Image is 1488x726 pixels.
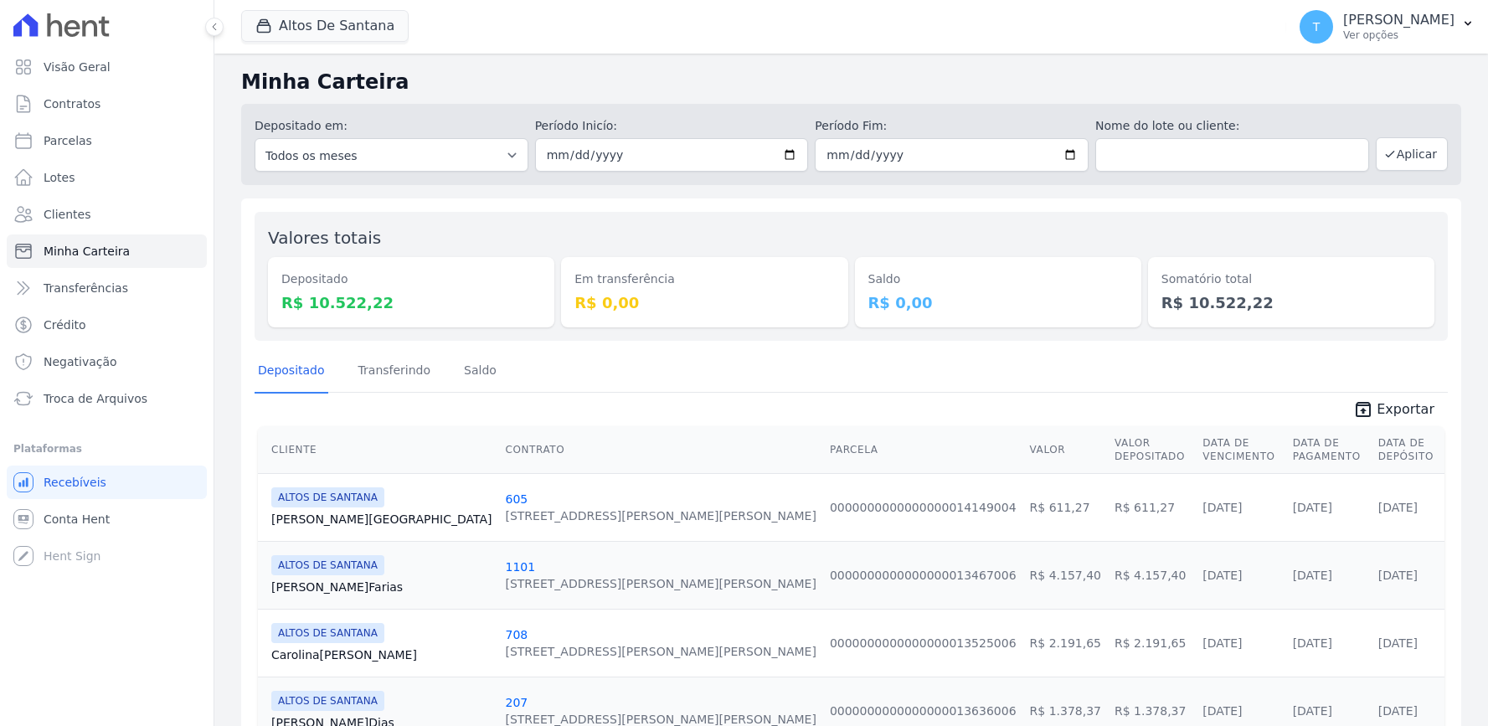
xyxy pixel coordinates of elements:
a: Visão Geral [7,50,207,84]
a: [DATE] [1378,569,1418,582]
a: [DATE] [1378,636,1418,650]
span: Conta Hent [44,511,110,528]
a: Lotes [7,161,207,194]
a: Saldo [461,350,500,394]
dd: R$ 0,00 [574,291,834,314]
a: 0000000000000000013467006 [830,569,1017,582]
label: Depositado em: [255,119,348,132]
a: [DATE] [1378,501,1418,514]
div: [STREET_ADDRESS][PERSON_NAME][PERSON_NAME] [505,507,816,524]
dd: R$ 0,00 [868,291,1128,314]
span: T [1313,21,1321,33]
span: Visão Geral [44,59,111,75]
label: Período Inicío: [535,117,809,135]
a: Negativação [7,345,207,378]
a: [DATE] [1202,501,1242,514]
div: Plataformas [13,439,200,459]
dt: Saldo [868,270,1128,288]
span: ALTOS DE SANTANA [271,487,384,507]
a: 708 [505,628,528,641]
span: Clientes [44,206,90,223]
dd: R$ 10.522,22 [1161,291,1421,314]
dd: R$ 10.522,22 [281,291,541,314]
a: [PERSON_NAME][GEOGRAPHIC_DATA] [271,511,492,528]
h2: Minha Carteira [241,67,1461,97]
a: Recebíveis [7,466,207,499]
th: Valor [1023,426,1108,474]
th: Parcela [823,426,1023,474]
dt: Somatório total [1161,270,1421,288]
a: [DATE] [1202,704,1242,718]
th: Cliente [258,426,498,474]
a: 0000000000000000013636006 [830,704,1017,718]
th: Data de Vencimento [1196,426,1285,474]
div: [STREET_ADDRESS][PERSON_NAME][PERSON_NAME] [505,643,816,660]
a: Crédito [7,308,207,342]
span: ALTOS DE SANTANA [271,623,384,643]
button: Aplicar [1376,137,1448,171]
div: [STREET_ADDRESS][PERSON_NAME][PERSON_NAME] [505,575,816,592]
a: 0000000000000000014149004 [830,501,1017,514]
a: [DATE] [1293,569,1332,582]
span: ALTOS DE SANTANA [271,555,384,575]
a: unarchive Exportar [1340,399,1448,423]
td: R$ 611,27 [1023,473,1108,541]
td: R$ 4.157,40 [1108,541,1196,609]
label: Período Fim: [815,117,1089,135]
a: Minha Carteira [7,234,207,268]
a: [DATE] [1293,704,1332,718]
a: Conta Hent [7,502,207,536]
th: Data de Pagamento [1286,426,1372,474]
a: [DATE] [1293,501,1332,514]
span: Contratos [44,95,100,112]
a: Transferindo [355,350,435,394]
td: R$ 2.191,65 [1108,609,1196,677]
i: unarchive [1353,399,1373,420]
th: Valor Depositado [1108,426,1196,474]
a: [DATE] [1378,704,1418,718]
a: Clientes [7,198,207,231]
span: ALTOS DE SANTANA [271,691,384,711]
a: Troca de Arquivos [7,382,207,415]
a: Parcelas [7,124,207,157]
td: R$ 4.157,40 [1023,541,1108,609]
p: [PERSON_NAME] [1343,12,1455,28]
a: 0000000000000000013525006 [830,636,1017,650]
button: Altos De Santana [241,10,409,42]
a: Carolina[PERSON_NAME] [271,646,492,663]
td: R$ 2.191,65 [1023,609,1108,677]
a: [DATE] [1202,636,1242,650]
span: Troca de Arquivos [44,390,147,407]
a: [DATE] [1202,569,1242,582]
p: Ver opções [1343,28,1455,42]
span: Transferências [44,280,128,296]
span: Lotes [44,169,75,186]
th: Contrato [498,426,822,474]
label: Nome do lote ou cliente: [1095,117,1369,135]
td: R$ 611,27 [1108,473,1196,541]
span: Exportar [1377,399,1434,420]
a: Transferências [7,271,207,305]
a: [DATE] [1293,636,1332,650]
dt: Em transferência [574,270,834,288]
a: 207 [505,696,528,709]
span: Recebíveis [44,474,106,491]
a: Depositado [255,350,328,394]
a: 1101 [505,560,535,574]
th: Data de Depósito [1372,426,1444,474]
span: Crédito [44,317,86,333]
label: Valores totais [268,228,381,248]
a: Contratos [7,87,207,121]
button: T [PERSON_NAME] Ver opções [1286,3,1488,50]
a: 605 [505,492,528,506]
span: Minha Carteira [44,243,130,260]
span: Parcelas [44,132,92,149]
dt: Depositado [281,270,541,288]
span: Negativação [44,353,117,370]
a: [PERSON_NAME]Farias [271,579,492,595]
